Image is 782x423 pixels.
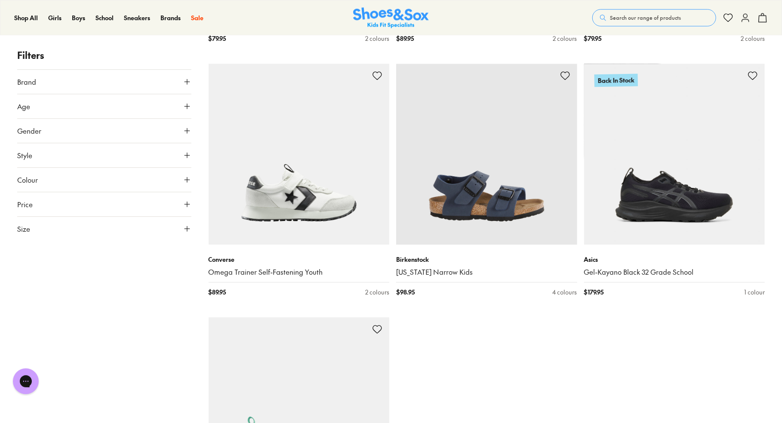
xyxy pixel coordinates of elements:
[209,267,390,277] a: Omega Trainer Self-Fastening Youth
[72,13,85,22] a: Boys
[17,70,191,94] button: Brand
[365,34,389,43] div: 2 colours
[396,288,415,297] span: $ 98.95
[17,199,33,209] span: Price
[365,288,389,297] div: 2 colours
[17,224,30,234] span: Size
[610,14,681,21] span: Search our range of products
[209,255,390,264] p: Converse
[584,255,765,264] p: Asics
[744,288,765,297] div: 1 colour
[396,34,414,43] span: $ 89.95
[553,34,577,43] div: 2 colours
[17,126,41,136] span: Gender
[396,267,577,277] a: [US_STATE] Narrow Kids
[95,13,114,22] a: School
[584,34,602,43] span: $ 79.95
[191,13,203,22] a: Sale
[17,101,30,111] span: Age
[48,13,62,22] a: Girls
[353,7,429,28] a: Shoes & Sox
[17,192,191,216] button: Price
[17,143,191,167] button: Style
[584,64,765,245] a: Back In Stock
[584,288,604,297] span: $ 179.95
[160,13,181,22] a: Brands
[17,77,36,87] span: Brand
[17,217,191,241] button: Size
[353,7,429,28] img: SNS_Logo_Responsive.svg
[209,288,226,297] span: $ 89.95
[17,175,38,185] span: Colour
[17,150,32,160] span: Style
[124,13,150,22] a: Sneakers
[9,365,43,397] iframe: Gorgias live chat messenger
[209,34,226,43] span: $ 79.95
[17,48,191,62] p: Filters
[553,288,577,297] div: 4 colours
[584,267,765,277] a: Gel-Kayano Black 32 Grade School
[592,9,716,26] button: Search our range of products
[17,168,191,192] button: Colour
[741,34,765,43] div: 2 colours
[14,13,38,22] a: Shop All
[17,94,191,118] button: Age
[594,74,637,87] p: Back In Stock
[17,119,191,143] button: Gender
[396,255,577,264] p: Birkenstock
